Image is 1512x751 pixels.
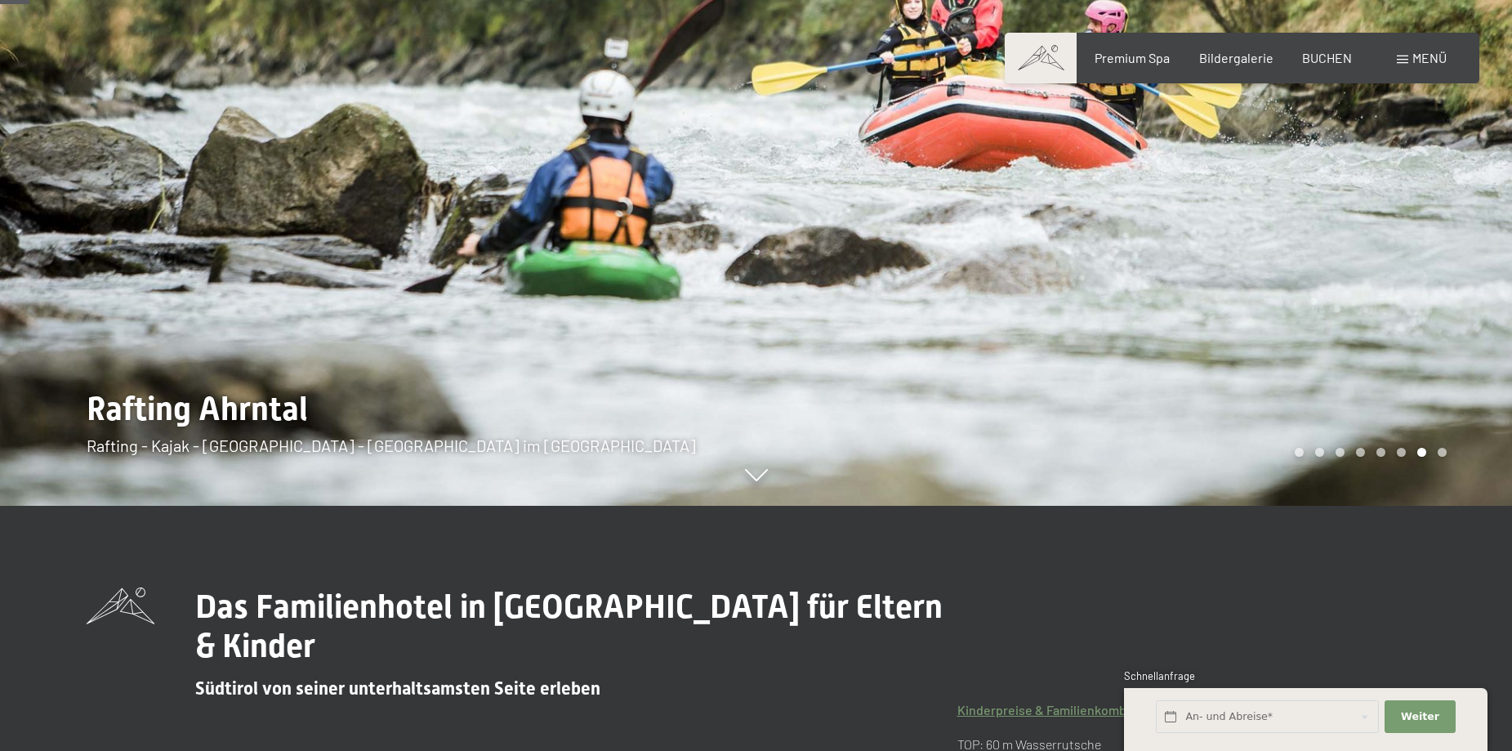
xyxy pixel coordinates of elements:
button: Weiter [1385,700,1455,734]
div: Carousel Page 7 (Current Slide) [1417,448,1426,457]
span: Das Familienhotel in [GEOGRAPHIC_DATA] für Eltern & Kinder [195,588,943,665]
div: Carousel Page 1 [1295,448,1304,457]
span: Menü [1412,50,1447,65]
a: Bildergalerie [1199,50,1273,65]
div: Carousel Page 8 [1438,448,1447,457]
span: Südtirol von seiner unterhaltsamsten Seite erleben [195,678,600,699]
div: Carousel Page 2 [1315,448,1324,457]
div: Carousel Page 6 [1397,448,1406,457]
a: BUCHEN [1302,50,1352,65]
div: Carousel Page 5 [1376,448,1385,457]
div: Carousel Page 3 [1336,448,1345,457]
a: Premium Spa [1095,50,1170,65]
div: Carousel Pagination [1289,448,1447,457]
span: Weiter [1401,709,1439,724]
a: Kinderpreise & Familienkombinationen- Familiensuiten [957,702,1273,717]
span: Schnellanfrage [1124,669,1195,682]
div: Carousel Page 4 [1356,448,1365,457]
